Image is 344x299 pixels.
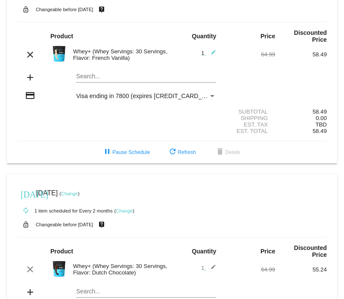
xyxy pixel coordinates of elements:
[21,206,31,216] mat-icon: autorenew
[215,147,225,157] mat-icon: delete
[50,33,73,40] strong: Product
[69,263,172,276] div: Whey+ (Whey Servings: 30 Servings, Flavor: Dutch Chocolate)
[294,244,327,258] strong: Discounted Price
[223,108,275,115] div: Subtotal
[260,33,275,40] strong: Price
[223,128,275,134] div: Est. Total
[25,264,35,274] mat-icon: clear
[275,108,327,115] div: 58.49
[316,115,327,121] span: 0.00
[25,72,35,83] mat-icon: add
[208,145,247,160] button: Delete
[114,208,134,213] small: ( )
[206,49,216,60] mat-icon: edit
[95,145,157,160] button: Pause Schedule
[102,149,150,155] span: Pause Schedule
[50,45,68,62] img: Image-1-Carousel-Whey-2lb-Vanilla-no-badge-Transp.png
[201,265,216,271] span: 1
[21,188,31,199] mat-icon: [DATE]
[36,222,93,227] small: Changeable before [DATE]
[206,264,216,274] mat-icon: edit
[50,260,68,277] img: Image-1-Carousel-Whey-2lb-Dutch-Chocolate-no-badge-Transp.png
[201,50,216,56] span: 1
[260,248,275,255] strong: Price
[167,149,196,155] span: Refresh
[294,29,327,43] strong: Discounted Price
[316,121,327,128] span: TBD
[69,48,172,61] div: Whey+ (Whey Servings: 30 Servings, Flavor: French Vanilla)
[25,287,35,297] mat-icon: add
[76,73,216,80] input: Search...
[25,90,35,101] mat-icon: credit_card
[116,208,133,213] a: Change
[59,191,80,196] small: ( )
[36,7,93,12] small: Changeable before [DATE]
[313,128,327,134] span: 58.49
[275,51,327,58] div: 58.49
[96,219,107,230] mat-icon: live_help
[275,266,327,273] div: 55.24
[223,51,275,58] div: 64.99
[223,115,275,121] div: Shipping
[96,4,107,15] mat-icon: live_help
[76,92,216,99] mat-select: Payment Method
[21,4,31,15] mat-icon: lock_open
[25,49,35,60] mat-icon: clear
[215,149,240,155] span: Delete
[192,33,216,40] strong: Quantity
[76,92,220,99] span: Visa ending in 7800 (expires [CREDIT_CARD_DATA])
[161,145,203,160] button: Refresh
[50,248,73,255] strong: Product
[61,191,78,196] a: Change
[21,219,31,230] mat-icon: lock_open
[223,121,275,128] div: Est. Tax
[167,147,178,157] mat-icon: refresh
[192,248,216,255] strong: Quantity
[76,288,216,295] input: Search...
[17,208,113,213] small: 1 item scheduled for Every 2 months
[102,147,112,157] mat-icon: pause
[223,266,275,273] div: 64.99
